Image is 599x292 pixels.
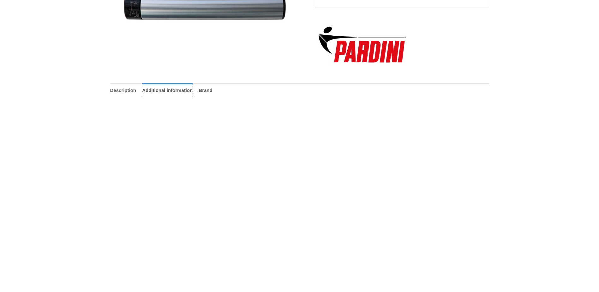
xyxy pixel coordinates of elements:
[142,83,193,97] a: Additional information
[315,13,489,20] iframe: Customer reviews powered by Trustpilot
[110,83,136,97] a: Description
[315,25,410,64] a: Pardini
[199,83,212,97] a: Brand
